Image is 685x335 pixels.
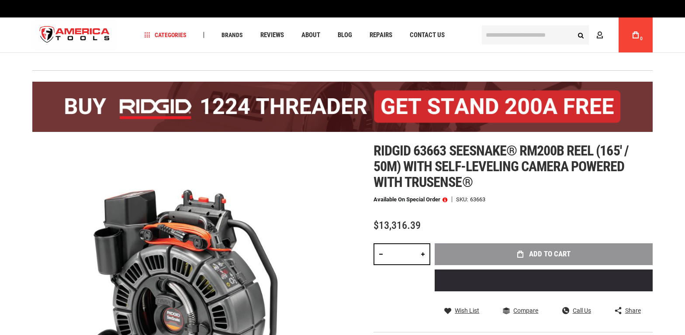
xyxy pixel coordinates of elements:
a: 0 [627,17,644,52]
span: Ridgid 63663 seesnake® rm200b reel (165' / 50m) with self-leveling camera powered with trusense® [374,142,629,190]
p: Available on Special Order [374,197,447,203]
span: Contact Us [410,32,445,38]
span: Reviews [260,32,284,38]
span: About [301,32,320,38]
span: Blog [338,32,352,38]
a: store logo [32,19,117,52]
a: Call Us [562,307,591,314]
a: Repairs [366,29,396,41]
span: Compare [513,307,538,314]
a: Compare [503,307,538,314]
a: Contact Us [406,29,449,41]
a: Brands [218,29,247,41]
a: Categories [141,29,190,41]
span: $13,316.39 [374,219,421,231]
a: Reviews [256,29,288,41]
span: Brands [221,32,243,38]
span: Call Us [573,307,591,314]
span: Share [625,307,641,314]
img: BOGO: Buy the RIDGID® 1224 Threader (26092), get the 92467 200A Stand FREE! [32,82,653,132]
span: Repairs [370,32,392,38]
button: Search [572,27,589,43]
span: Categories [145,32,187,38]
div: 63663 [470,197,485,202]
a: Wish List [444,307,479,314]
img: America Tools [32,19,117,52]
strong: SKU [456,197,470,202]
span: 0 [640,36,643,41]
a: About [298,29,324,41]
a: Blog [334,29,356,41]
span: Wish List [455,307,479,314]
